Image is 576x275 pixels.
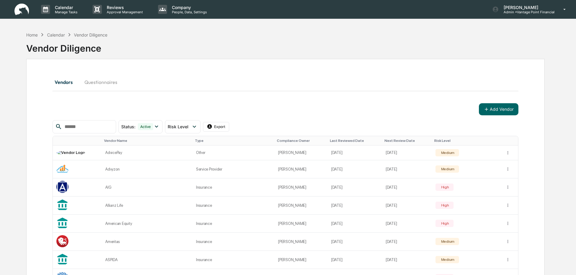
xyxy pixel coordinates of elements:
div: Vendor Diligence [74,32,107,37]
td: Insurance [192,215,274,233]
div: Vendor Diligence [26,38,545,54]
td: [DATE] [328,160,382,178]
div: High [440,185,449,189]
div: Advyzon [105,167,189,171]
p: Admin • Vantage Point Financial [499,10,555,14]
div: Toggle SortBy [434,139,499,143]
td: Insurance [192,251,274,269]
div: Medium [440,239,454,244]
img: Vendor Logo [56,163,68,175]
td: [PERSON_NAME] [274,197,328,215]
p: Company [167,5,210,10]
div: Ameritas [105,239,189,244]
td: [DATE] [328,251,382,269]
div: Toggle SortBy [330,139,380,143]
p: Calendar [50,5,81,10]
td: Insurance [192,197,274,215]
p: Reviews [102,5,146,10]
span: Risk Level [168,124,188,129]
td: [DATE] [328,178,382,197]
td: Service Provider [192,160,274,178]
td: [DATE] [382,197,432,215]
div: Active [138,123,153,130]
p: People, Data, Settings [167,10,210,14]
div: Medium [440,257,454,262]
img: Vendor Logo [56,235,68,247]
td: Insurance [192,178,274,197]
td: [PERSON_NAME] [274,251,328,269]
div: American Equity [105,221,189,226]
button: Vendors [52,75,80,89]
td: [PERSON_NAME] [274,145,328,160]
div: Toggle SortBy [385,139,429,143]
td: [PERSON_NAME] [274,233,328,251]
div: Toggle SortBy [195,139,272,143]
div: High [440,203,449,207]
td: [PERSON_NAME] [274,215,328,233]
div: AdvicePay [105,150,189,155]
td: Insurance [192,233,274,251]
div: Medium [440,151,454,155]
div: Allianz Life [105,203,189,208]
div: Toggle SortBy [507,139,516,143]
td: [DATE] [382,160,432,178]
div: Calendar [47,32,65,37]
div: AIG [105,185,189,190]
td: [PERSON_NAME] [274,160,328,178]
td: [DATE] [382,251,432,269]
img: Vendor Logo [56,181,68,193]
button: Add Vendor [479,103,518,115]
div: Toggle SortBy [277,139,325,143]
div: secondary tabs example [52,75,518,89]
p: [PERSON_NAME] [499,5,555,10]
iframe: Open customer support [557,255,573,271]
img: Vendor Logo [56,150,85,155]
td: [DATE] [382,233,432,251]
div: Medium [440,167,454,171]
td: [DATE] [328,145,382,160]
button: Questionnaires [80,75,122,89]
button: Export [203,122,229,132]
img: logo [14,4,29,15]
td: Other [192,145,274,160]
p: Approval Management [102,10,146,14]
td: [DATE] [382,178,432,197]
div: Toggle SortBy [104,139,190,143]
td: [DATE] [328,233,382,251]
div: Home [26,32,38,37]
td: [DATE] [328,197,382,215]
td: [PERSON_NAME] [274,178,328,197]
span: Status : [121,124,135,129]
div: High [440,221,449,225]
td: [DATE] [328,215,382,233]
td: [DATE] [382,145,432,160]
p: Manage Tasks [50,10,81,14]
div: Toggle SortBy [58,139,99,143]
td: [DATE] [382,215,432,233]
div: ASPIDA [105,257,189,262]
